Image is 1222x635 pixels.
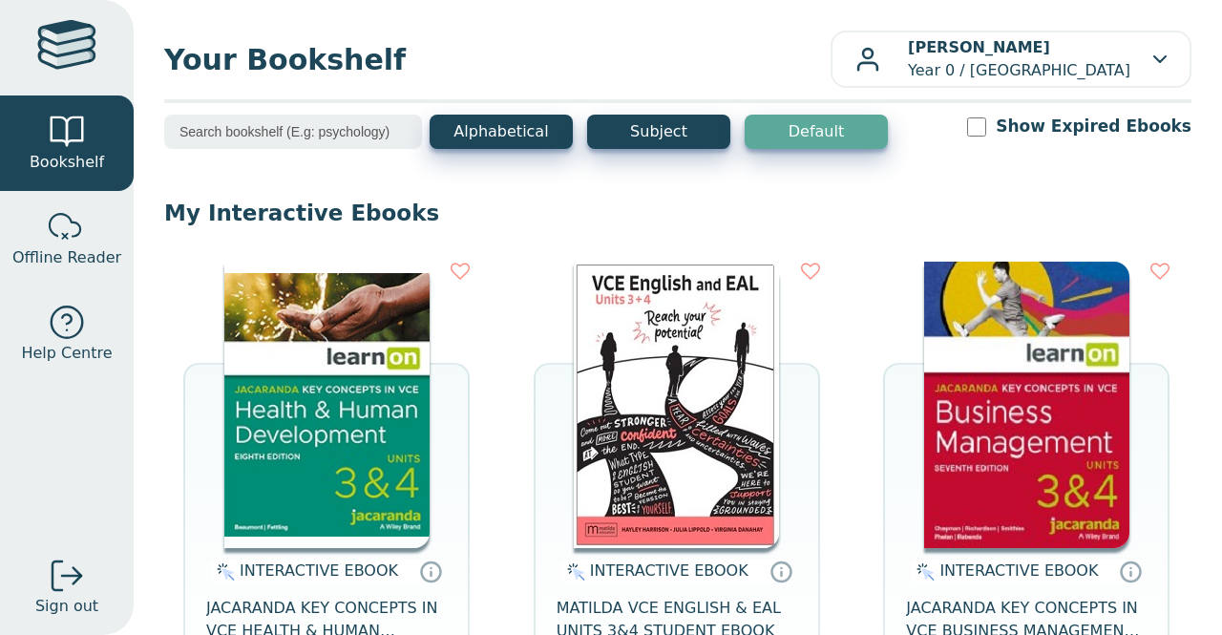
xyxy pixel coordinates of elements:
span: INTERACTIVE EBOOK [240,561,398,580]
a: Interactive eBooks are accessed online via the publisher’s portal. They contain interactive resou... [1119,560,1142,582]
label: Show Expired Ebooks [996,115,1191,138]
p: My Interactive Ebooks [164,199,1191,227]
img: interactive.svg [211,561,235,583]
span: Bookshelf [30,151,104,174]
span: INTERACTIVE EBOOK [939,561,1098,580]
button: Subject [587,115,730,149]
a: Interactive eBooks are accessed online via the publisher’s portal. They contain interactive resou... [419,560,442,582]
img: e640b99c-8375-4517-8bb4-be3159db8a5c.jpg [574,262,779,548]
span: Your Bookshelf [164,38,831,81]
img: interactive.svg [561,561,585,583]
img: cfdd67b8-715a-4f04-bef2-4b9ce8a41cb7.jpg [924,262,1129,548]
span: Offline Reader [12,246,121,269]
input: Search bookshelf (E.g: psychology) [164,115,422,149]
button: [PERSON_NAME]Year 0 / [GEOGRAPHIC_DATA] [831,31,1191,88]
img: interactive.svg [911,561,935,583]
button: Default [745,115,888,149]
a: Interactive eBooks are accessed online via the publisher’s portal. They contain interactive resou... [769,560,792,582]
span: Help Centre [21,342,112,365]
span: INTERACTIVE EBOOK [590,561,748,580]
button: Alphabetical [430,115,573,149]
span: Sign out [35,595,98,618]
p: Year 0 / [GEOGRAPHIC_DATA] [908,36,1130,82]
img: e003a821-2442-436b-92bb-da2395357dfc.jpg [224,262,430,548]
b: [PERSON_NAME] [908,38,1050,56]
